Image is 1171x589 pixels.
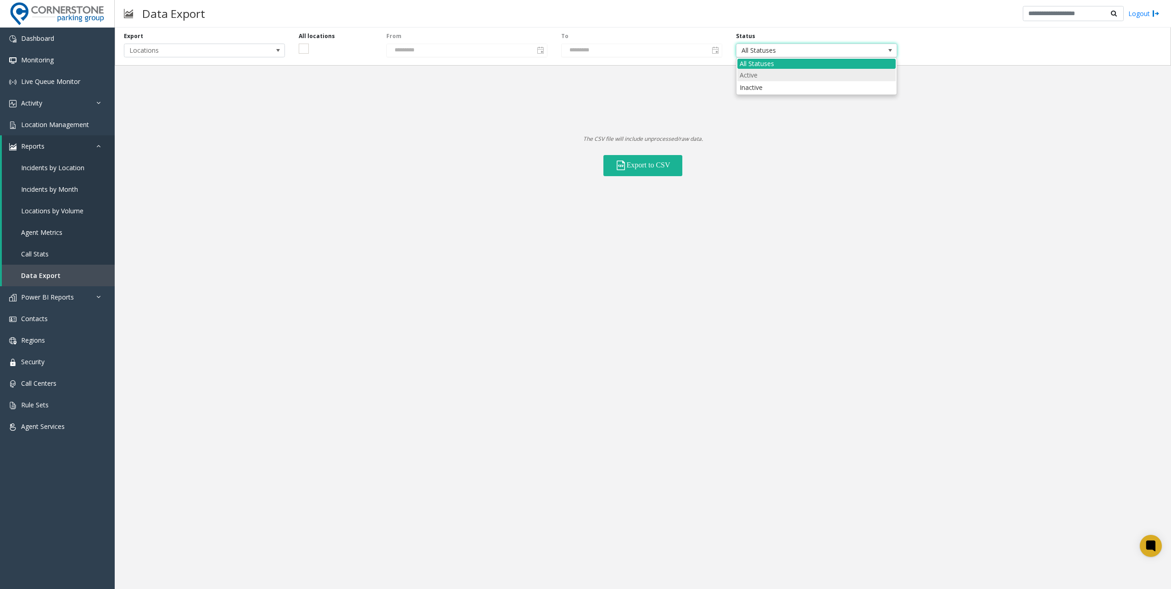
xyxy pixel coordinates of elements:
[9,337,17,345] img: 'icon'
[124,2,133,25] img: pageIcon
[124,32,143,40] label: Export
[21,206,84,215] span: Locations by Volume
[21,400,49,409] span: Rule Sets
[736,44,864,57] span: All Statuses
[21,34,54,43] span: Dashboard
[21,142,45,150] span: Reports
[737,59,896,69] div: All Statuses
[21,250,49,258] span: Call Stats
[709,44,722,57] span: Toggle calendar
[9,57,17,64] img: 'icon'
[9,143,17,150] img: 'icon'
[21,422,65,431] span: Agent Services
[9,359,17,366] img: 'icon'
[21,293,74,301] span: Power BI Reports
[21,336,45,345] span: Regions
[138,2,210,25] h3: Data Export
[21,56,54,64] span: Monitoring
[9,294,17,301] img: 'icon'
[9,402,17,409] img: 'icon'
[9,316,17,323] img: 'icon'
[2,265,115,286] a: Data Export
[2,222,115,243] a: Agent Metrics
[9,380,17,388] img: 'icon'
[9,122,17,129] img: 'icon'
[386,32,401,40] label: From
[736,32,755,40] label: Status
[1152,9,1160,18] img: logout
[21,120,89,129] span: Location Management
[21,357,45,366] span: Security
[2,200,115,222] a: Locations by Volume
[561,32,569,40] label: To
[21,99,42,107] span: Activity
[21,379,56,388] span: Call Centers
[21,163,84,172] span: Incidents by Location
[21,271,61,280] span: Data Export
[9,423,17,431] img: 'icon'
[9,35,17,43] img: 'icon'
[1128,9,1160,18] a: Logout
[115,134,1171,144] p: The CSV file will include unprocessed/raw data.
[534,44,547,57] span: Toggle calendar
[603,155,682,176] button: Export to CSV
[21,314,48,323] span: Contacts
[9,100,17,107] img: 'icon'
[2,135,115,157] a: Reports
[299,32,373,40] label: All locations
[737,81,896,94] li: Inactive
[2,157,115,178] a: Incidents by Location
[124,44,252,57] span: Locations
[21,185,78,194] span: Incidents by Month
[21,228,62,237] span: Agent Metrics
[2,243,115,265] a: Call Stats
[737,69,896,81] li: Active
[9,78,17,86] img: 'icon'
[21,77,80,86] span: Live Queue Monitor
[2,178,115,200] a: Incidents by Month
